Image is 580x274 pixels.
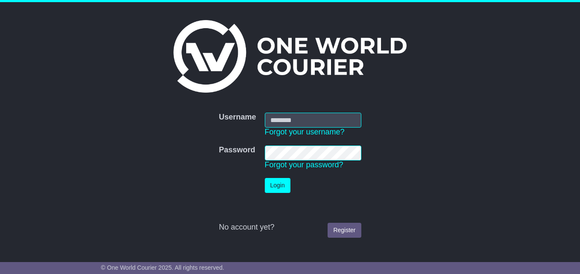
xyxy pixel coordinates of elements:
[265,160,343,169] a: Forgot your password?
[265,178,290,193] button: Login
[265,128,345,136] a: Forgot your username?
[219,146,255,155] label: Password
[101,264,224,271] span: © One World Courier 2025. All rights reserved.
[173,20,407,93] img: One World
[219,223,361,232] div: No account yet?
[328,223,361,238] a: Register
[219,113,256,122] label: Username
